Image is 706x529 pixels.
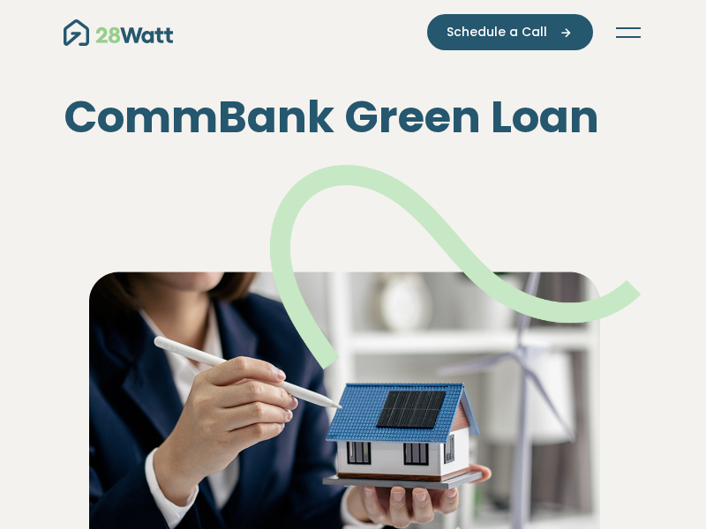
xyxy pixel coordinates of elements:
button: Toggle navigation [614,24,642,41]
span: Schedule a Call [447,23,547,41]
button: Schedule a Call [427,14,593,50]
h1: CommBank Green Loan [64,91,642,144]
img: 28Watt [64,19,173,46]
nav: Main navigation [64,14,642,50]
